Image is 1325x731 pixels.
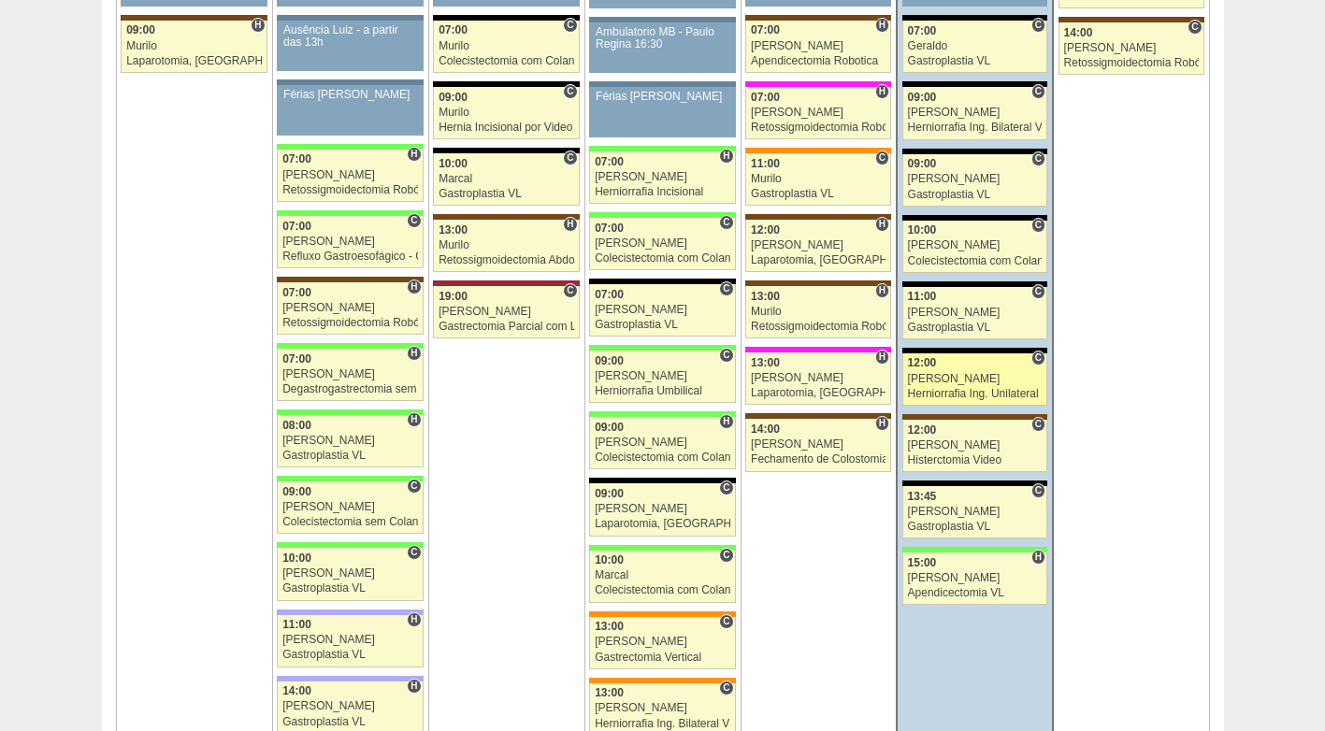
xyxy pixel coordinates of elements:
a: C 09:00 [PERSON_NAME] Laparotomia, [GEOGRAPHIC_DATA], Drenagem, Bridas VL [589,483,735,536]
div: [PERSON_NAME] [595,370,730,382]
span: Consultório [719,548,733,563]
div: [PERSON_NAME] [282,435,418,447]
div: Retossigmoidectomia Robótica [751,321,886,333]
div: Key: Blanc [902,81,1047,87]
div: Key: Blanc [902,149,1047,154]
div: Gastroplastia VL [908,521,1043,533]
a: C 10:00 Marcal Colecistectomia com Colangiografia VL [589,551,735,603]
span: 07:00 [595,155,624,168]
div: Férias [PERSON_NAME] [283,89,417,101]
span: 07:00 [439,23,468,36]
div: Key: Blanc [902,215,1047,221]
div: [PERSON_NAME] [439,306,574,318]
a: C 19:00 [PERSON_NAME] Gastrectomia Parcial com Linfadenectomia [433,286,579,338]
a: C 09:00 [PERSON_NAME] Colecistectomia sem Colangiografia VL [277,481,423,534]
span: Consultório [719,281,733,296]
span: 09:00 [908,157,937,170]
div: Key: Pro Matre [745,347,891,352]
a: C 07:00 [PERSON_NAME] Colecistectomia com Colangiografia VL [589,218,735,270]
a: H 13:00 [PERSON_NAME] Laparotomia, [GEOGRAPHIC_DATA], Drenagem, Bridas VL [745,352,891,405]
span: 13:00 [439,223,468,236]
a: C 07:00 Murilo Colecistectomia com Colangiografia VL [433,21,579,73]
span: 09:00 [595,354,624,367]
span: Consultório [875,150,889,165]
span: 09:00 [126,23,155,36]
span: 07:00 [751,91,780,104]
div: Key: Brasil [589,212,735,218]
div: Retossigmoidectomia Abdominal VL [439,254,574,266]
div: [PERSON_NAME] [908,173,1043,185]
span: Hospital [563,217,577,232]
span: Consultório [1031,351,1045,365]
div: Herniorrafia Ing. Bilateral VL [595,718,730,730]
div: Key: Aviso [277,15,423,21]
span: Consultório [1031,417,1045,432]
div: Herniorrafia Umbilical [595,385,730,397]
div: Key: Brasil [589,345,735,351]
div: Murilo [751,173,886,185]
span: Hospital [407,346,421,361]
div: Gastroplastia VL [908,322,1043,334]
div: Key: Blanc [589,478,735,483]
div: [PERSON_NAME] [908,307,1043,319]
div: Key: Santa Joana [745,280,891,286]
div: [PERSON_NAME] [751,372,886,384]
a: H 09:00 [PERSON_NAME] Colecistectomia com Colangiografia VL [589,417,735,469]
div: Key: São Luiz - SCS [589,611,735,617]
div: Key: Santa Joana [745,15,891,21]
span: 09:00 [439,91,468,104]
div: Key: Brasil [277,476,423,481]
div: Retossigmoidectomia Robótica [282,184,418,196]
div: [PERSON_NAME] [751,239,886,251]
span: Consultório [407,545,421,560]
div: Key: Brasil [277,343,423,349]
div: Key: Sírio Libanês [433,280,579,286]
div: Key: Brasil [589,146,735,151]
span: Consultório [719,348,733,363]
div: Gastroplastia VL [282,450,418,462]
div: [PERSON_NAME] [595,702,730,714]
a: C 07:00 [PERSON_NAME] Refluxo Gastroesofágico - Cirurgia VL [277,216,423,268]
div: [PERSON_NAME] [751,438,886,451]
div: Key: Brasil [902,547,1047,552]
span: Consultório [563,84,577,99]
a: C 13:00 [PERSON_NAME] Gastrectomia Vertical [589,617,735,669]
span: 14:00 [751,423,780,436]
span: 07:00 [751,23,780,36]
a: C 11:00 Murilo Gastroplastia VL [745,153,891,206]
span: 13:00 [751,290,780,303]
div: Murilo [439,40,574,52]
div: Key: Blanc [589,279,735,284]
div: Laparotomia, [GEOGRAPHIC_DATA], Drenagem, Bridas VL [595,518,730,530]
div: Murilo [439,107,574,119]
a: C 07:00 [PERSON_NAME] Gastroplastia VL [589,284,735,337]
div: Key: Aviso [277,79,423,85]
span: Hospital [719,414,733,429]
div: Apendicectomia VL [908,587,1043,599]
div: Key: Blanc [902,480,1047,486]
span: Consultório [719,614,733,629]
a: H 07:00 [PERSON_NAME] Apendicectomia Robotica [745,21,891,73]
a: C 09:00 [PERSON_NAME] Herniorrafia Ing. Bilateral VL [902,87,1047,139]
span: Hospital [875,84,889,99]
div: Key: Blanc [433,148,579,153]
div: Key: Blanc [433,15,579,21]
div: Key: Brasil [277,210,423,216]
div: [PERSON_NAME] [282,368,418,380]
div: Key: Blanc [902,281,1047,287]
a: C 09:00 [PERSON_NAME] Herniorrafia Umbilical [589,351,735,403]
div: Gastrectomia Vertical [595,652,730,664]
a: C 09:00 Murilo Hernia Incisional por Video [433,87,579,139]
a: C 07:00 Geraldo Gastroplastia VL [902,21,1047,73]
a: H 07:00 [PERSON_NAME] Retossigmoidectomia Robótica [745,87,891,139]
div: Gastroplastia VL [439,188,574,200]
div: Gastroplastia VL [282,716,418,728]
div: Key: Aviso [589,81,735,87]
a: Ambulatorio MB - Paulo Regina 16:30 [589,22,735,73]
div: Ausência Luiz - a partir das 13h [283,24,417,49]
div: [PERSON_NAME] [908,506,1043,518]
div: [PERSON_NAME] [282,501,418,513]
div: [PERSON_NAME] [595,437,730,449]
div: [PERSON_NAME] [595,171,730,183]
span: 13:00 [751,356,780,369]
